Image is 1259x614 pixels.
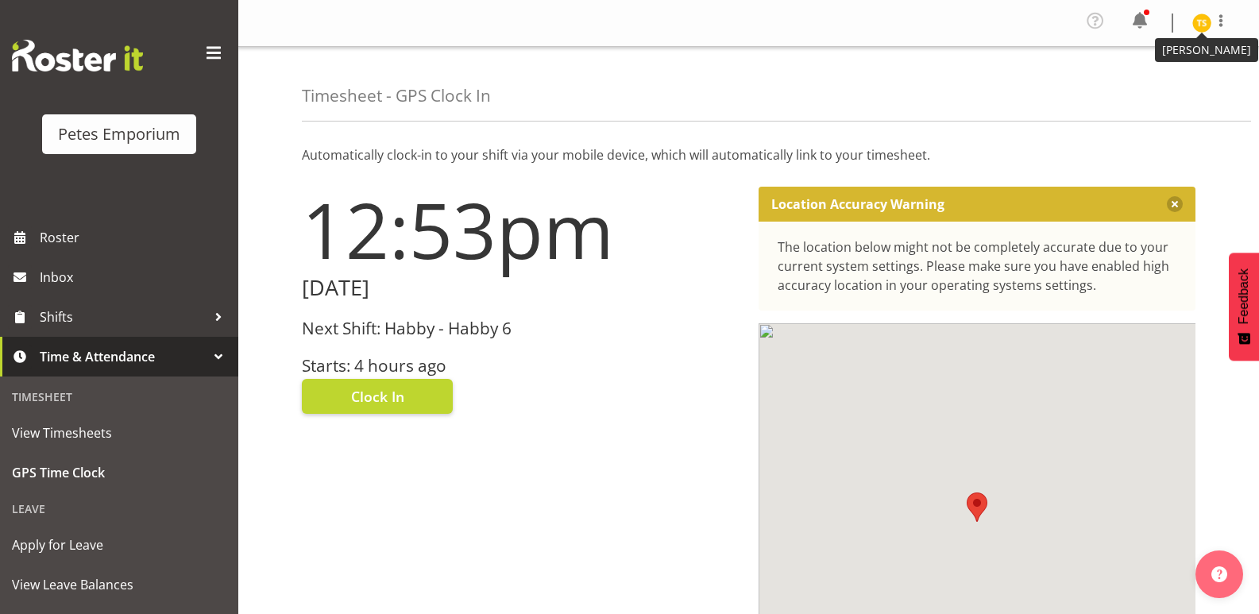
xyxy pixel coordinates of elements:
button: Feedback - Show survey [1229,253,1259,361]
button: Clock In [302,379,453,414]
span: Roster [40,226,230,249]
img: Rosterit website logo [12,40,143,71]
span: GPS Time Clock [12,461,226,485]
span: Apply for Leave [12,533,226,557]
button: Close message [1167,196,1183,212]
h3: Starts: 4 hours ago [302,357,740,375]
h3: Next Shift: Habby - Habby 6 [302,319,740,338]
img: tamara-straker11292.jpg [1192,14,1211,33]
span: View Leave Balances [12,573,226,597]
div: The location below might not be completely accurate due to your current system settings. Please m... [778,237,1177,295]
div: Petes Emporium [58,122,180,146]
h4: Timesheet - GPS Clock In [302,87,491,105]
p: Automatically clock-in to your shift via your mobile device, which will automatically link to you... [302,145,1195,164]
span: Inbox [40,265,230,289]
span: View Timesheets [12,421,226,445]
a: View Timesheets [4,413,234,453]
a: View Leave Balances [4,565,234,604]
p: Location Accuracy Warning [771,196,944,212]
span: Clock In [351,386,404,407]
a: Apply for Leave [4,525,234,565]
h1: 12:53pm [302,187,740,272]
span: Shifts [40,305,207,329]
div: Leave [4,492,234,525]
span: Time & Attendance [40,345,207,369]
img: help-xxl-2.png [1211,566,1227,582]
a: GPS Time Clock [4,453,234,492]
h2: [DATE] [302,276,740,300]
div: Timesheet [4,380,234,413]
span: Feedback [1237,268,1251,324]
